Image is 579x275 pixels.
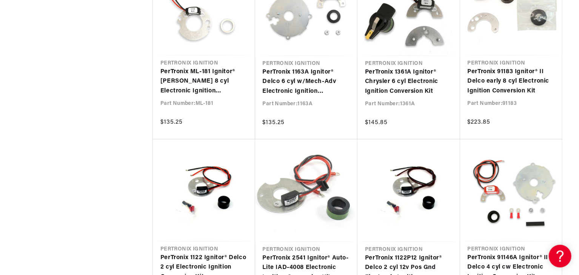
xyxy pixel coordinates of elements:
[160,67,248,96] a: PerTronix ML-181 Ignitor® [PERSON_NAME] 8 cyl Electronic Ignition Conversion Kit
[468,67,555,96] a: PerTronix 91183 Ignitor® II Delco early 8 cyl Electronic Ignition Conversion Kit
[263,68,350,97] a: PerTronix 1163A Ignitor® Delco 6 cyl w/Mech-Adv Electronic Ignition Conversion Kit
[365,68,453,97] a: PerTronix 1361A Ignitor® Chrysler 6 cyl Electronic Ignition Conversion Kit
